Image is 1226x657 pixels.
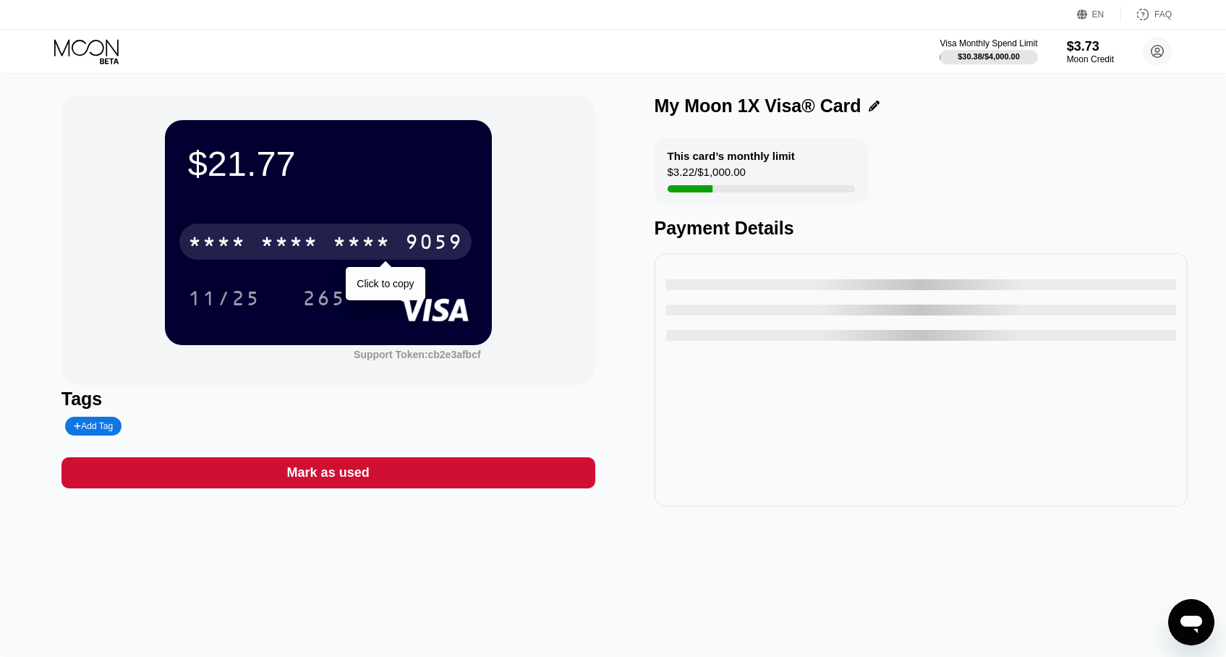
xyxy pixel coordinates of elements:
[940,38,1037,64] div: Visa Monthly Spend Limit$30.38/$4,000.00
[61,389,595,410] div: Tags
[188,289,260,312] div: 11/25
[1092,9,1104,20] div: EN
[61,457,595,488] div: Mark as used
[1067,54,1114,64] div: Moon Credit
[177,280,271,316] div: 11/25
[1067,39,1114,64] div: $3.73Moon Credit
[74,421,113,431] div: Add Tag
[357,278,414,289] div: Click to copy
[354,349,481,360] div: Support Token:cb2e3afbcf
[1067,39,1114,54] div: $3.73
[655,218,1188,239] div: Payment Details
[958,52,1020,61] div: $30.38 / $4,000.00
[291,280,357,316] div: 265
[188,143,469,184] div: $21.77
[405,232,463,255] div: 9059
[1121,7,1172,22] div: FAQ
[940,38,1037,48] div: Visa Monthly Spend Limit
[302,289,346,312] div: 265
[1077,7,1121,22] div: EN
[655,96,861,116] div: My Moon 1X Visa® Card
[1154,9,1172,20] div: FAQ
[668,166,746,185] div: $3.22 / $1,000.00
[668,150,795,162] div: This card’s monthly limit
[354,349,481,360] div: Support Token: cb2e3afbcf
[65,417,122,436] div: Add Tag
[1168,599,1214,645] iframe: Кнопка запуска окна обмена сообщениями
[287,465,370,481] div: Mark as used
